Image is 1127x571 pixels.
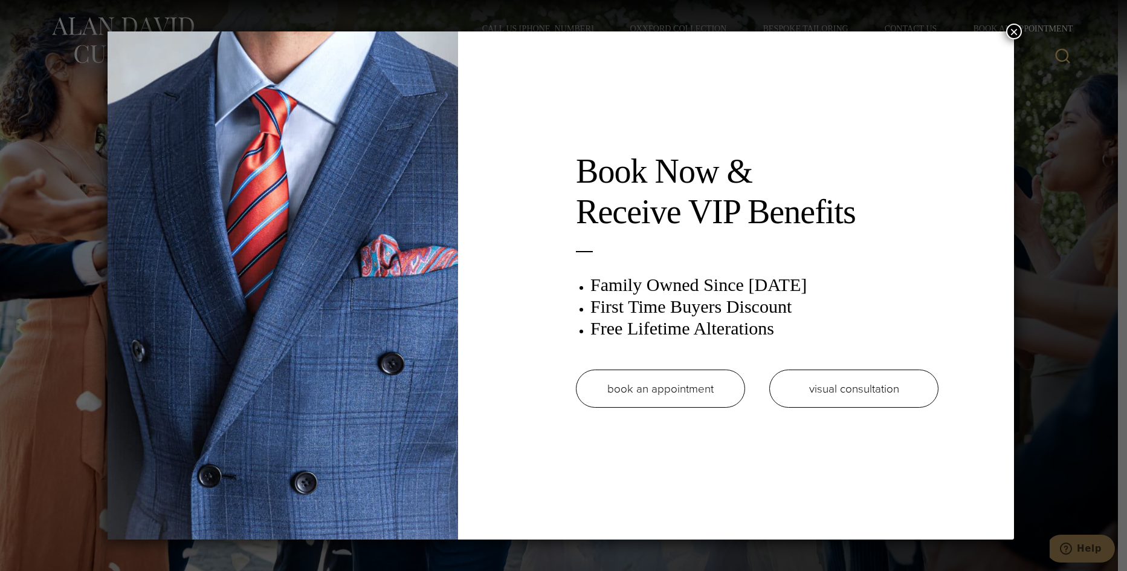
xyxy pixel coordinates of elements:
h3: Family Owned Since [DATE] [590,274,938,296]
h3: Free Lifetime Alterations [590,318,938,339]
a: book an appointment [576,370,745,408]
a: visual consultation [769,370,938,408]
h3: First Time Buyers Discount [590,296,938,318]
h2: Book Now & Receive VIP Benefits [576,151,938,232]
button: Close [1006,24,1022,39]
span: Help [27,8,52,19]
